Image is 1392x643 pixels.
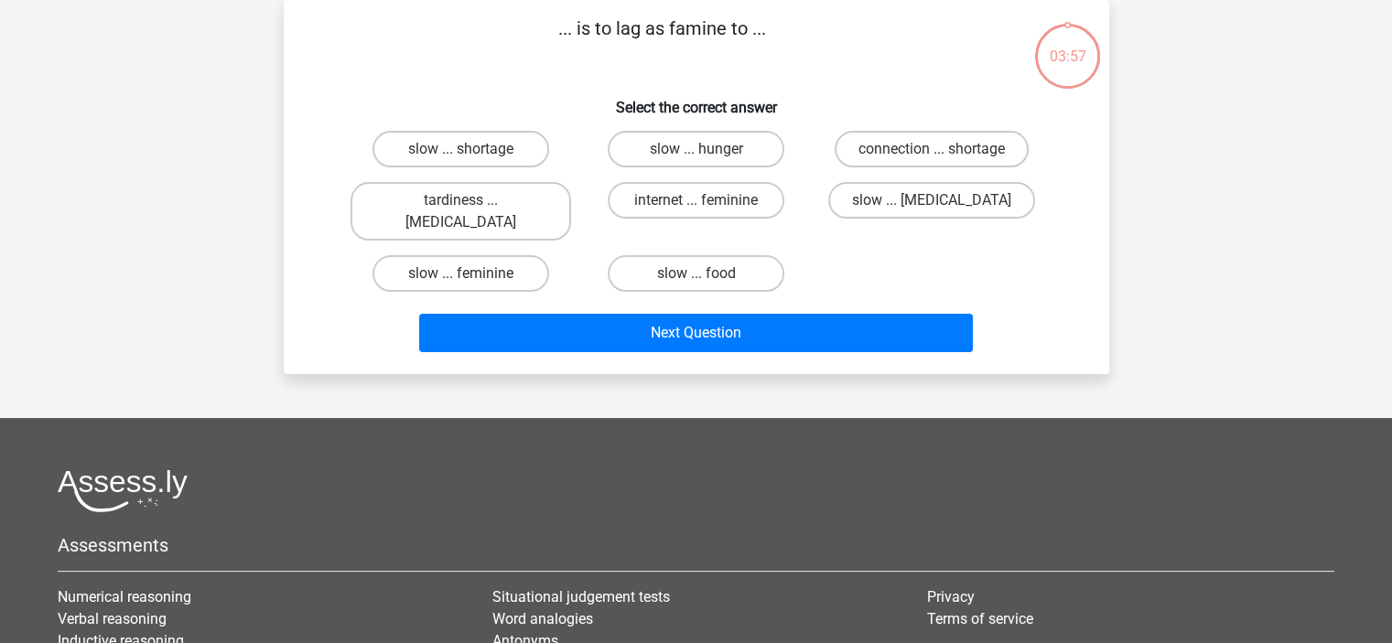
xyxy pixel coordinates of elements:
label: slow ... [MEDICAL_DATA] [828,182,1035,219]
h5: Assessments [58,534,1334,556]
label: slow ... food [608,255,784,292]
label: slow ... feminine [372,255,549,292]
a: Numerical reasoning [58,588,191,605]
a: Verbal reasoning [58,610,167,627]
a: Situational judgement tests [492,588,670,605]
h6: Select the correct answer [313,84,1080,116]
img: Assessly logo [58,469,188,512]
label: slow ... shortage [372,131,549,167]
button: Next Question [419,314,973,352]
p: ... is to lag as famine to ... [313,15,1011,70]
a: Terms of service [927,610,1033,627]
label: tardiness ... [MEDICAL_DATA] [351,182,571,241]
a: Word analogies [492,610,593,627]
label: internet ... feminine [608,182,784,219]
div: 03:57 [1033,22,1102,68]
label: slow ... hunger [608,131,784,167]
a: Privacy [927,588,975,605]
label: connection ... shortage [835,131,1029,167]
